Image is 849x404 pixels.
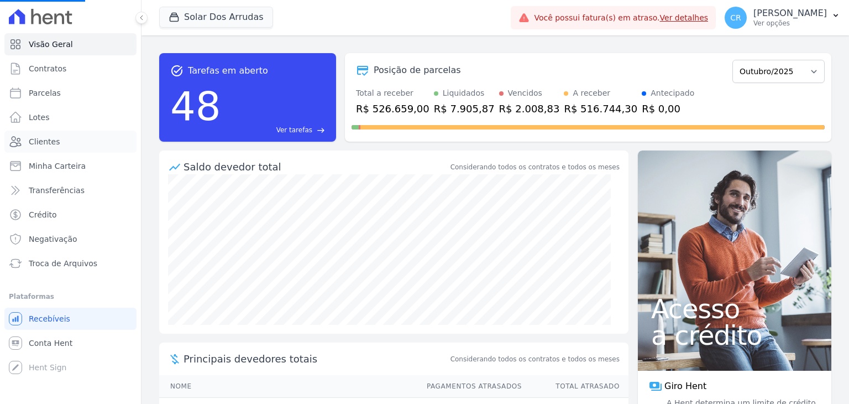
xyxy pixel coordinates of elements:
button: Solar Dos Arrudas [159,7,273,28]
span: Considerando todos os contratos e todos os meses [450,354,620,364]
span: Acesso [651,296,818,322]
div: Liquidados [443,87,485,99]
th: Total Atrasado [522,375,628,398]
a: Visão Geral [4,33,137,55]
th: Nome [159,375,416,398]
span: Tarefas em aberto [188,64,268,77]
span: Transferências [29,185,85,196]
a: Conta Hent [4,332,137,354]
span: Crédito [29,209,57,220]
span: Você possui fatura(s) em atraso. [534,12,708,24]
div: A receber [573,87,610,99]
div: R$ 526.659,00 [356,101,429,116]
div: Considerando todos os contratos e todos os meses [450,162,620,172]
span: Giro Hent [664,380,706,393]
div: R$ 7.905,87 [434,101,495,116]
div: Saldo devedor total [184,159,448,174]
div: 48 [170,77,221,135]
a: Transferências [4,179,137,201]
span: east [317,126,325,134]
button: CR [PERSON_NAME] Ver opções [716,2,849,33]
div: R$ 516.744,30 [564,101,637,116]
span: Principais devedores totais [184,351,448,366]
a: Ver tarefas east [226,125,325,135]
a: Clientes [4,131,137,153]
a: Minha Carteira [4,155,137,177]
a: Ver detalhes [660,13,709,22]
a: Parcelas [4,82,137,104]
div: Total a receber [356,87,429,99]
span: Conta Hent [29,338,72,349]
span: Recebíveis [29,313,70,324]
span: Clientes [29,136,60,147]
a: Recebíveis [4,308,137,330]
span: CR [730,14,741,22]
div: R$ 0,00 [642,101,694,116]
a: Troca de Arquivos [4,252,137,274]
span: Negativação [29,234,77,245]
span: Troca de Arquivos [29,258,97,269]
span: Visão Geral [29,39,73,50]
div: Posição de parcelas [374,64,461,77]
span: Minha Carteira [29,160,86,172]
span: Contratos [29,63,66,74]
th: Pagamentos Atrasados [416,375,522,398]
a: Lotes [4,106,137,128]
div: Antecipado [651,87,694,99]
div: Plataformas [9,290,132,303]
span: task_alt [170,64,184,77]
span: a crédito [651,322,818,349]
div: R$ 2.008,83 [499,101,560,116]
span: Lotes [29,112,50,123]
p: Ver opções [753,19,827,28]
span: Ver tarefas [276,125,312,135]
a: Negativação [4,228,137,250]
div: Vencidos [508,87,542,99]
a: Crédito [4,204,137,226]
p: [PERSON_NAME] [753,8,827,19]
span: Parcelas [29,87,61,99]
a: Contratos [4,58,137,80]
